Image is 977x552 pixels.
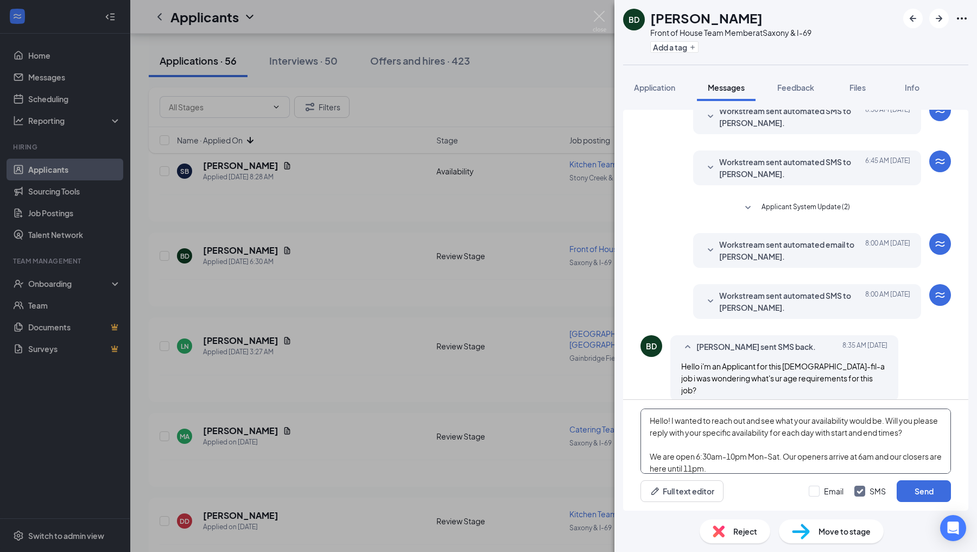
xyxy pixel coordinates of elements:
[719,239,861,262] span: Workstream sent automated email to [PERSON_NAME].
[719,290,861,313] span: Workstream sent automated SMS to [PERSON_NAME].
[650,486,661,497] svg: Pen
[849,83,866,92] span: Files
[955,12,968,25] svg: Ellipses
[696,341,816,354] span: [PERSON_NAME] sent SMS back.
[650,27,811,38] div: Front of House Team Member at Saxony & I-69
[681,361,885,395] span: Hello i'm an Applicant for this [DEMOGRAPHIC_DATA]-fil-a job i was wondering what's ur age requir...
[719,156,861,180] span: Workstream sent automated SMS to [PERSON_NAME].
[934,288,947,302] svg: WorkstreamLogo
[903,9,923,28] button: ArrowLeftNew
[865,156,910,180] span: [DATE] 6:45 AM
[762,202,850,215] span: Applicant System Update (2)
[934,155,947,168] svg: WorkstreamLogo
[777,83,814,92] span: Feedback
[906,12,919,25] svg: ArrowLeftNew
[719,105,861,129] span: Workstream sent automated SMS to [PERSON_NAME].
[940,515,966,541] div: Open Intercom Messenger
[650,41,699,53] button: PlusAdd a tag
[689,44,696,51] svg: Plus
[704,161,717,174] svg: SmallChevronDown
[934,104,947,117] svg: WorkstreamLogo
[842,341,887,354] span: [DATE] 8:35 AM
[741,202,754,215] svg: SmallChevronDown
[704,244,717,257] svg: SmallChevronDown
[865,239,910,262] span: [DATE] 8:00 AM
[708,83,745,92] span: Messages
[704,295,717,308] svg: SmallChevronDown
[932,12,946,25] svg: ArrowRight
[897,480,951,502] button: Send
[865,105,910,129] span: [DATE] 6:30 AM
[741,202,850,215] button: SmallChevronDownApplicant System Update (2)
[929,9,949,28] button: ArrowRight
[905,83,919,92] span: Info
[634,83,675,92] span: Application
[629,14,639,25] div: BD
[934,237,947,250] svg: WorkstreamLogo
[819,525,871,537] span: Move to stage
[733,525,757,537] span: Reject
[704,110,717,123] svg: SmallChevronDown
[640,480,724,502] button: Full text editorPen
[646,341,657,352] div: BD
[640,409,951,474] textarea: Hello! I wanted to reach out and see what your availability would be. Will you please reply with ...
[681,341,694,354] svg: SmallChevronUp
[865,290,910,313] span: [DATE] 8:00 AM
[650,9,763,27] h1: [PERSON_NAME]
